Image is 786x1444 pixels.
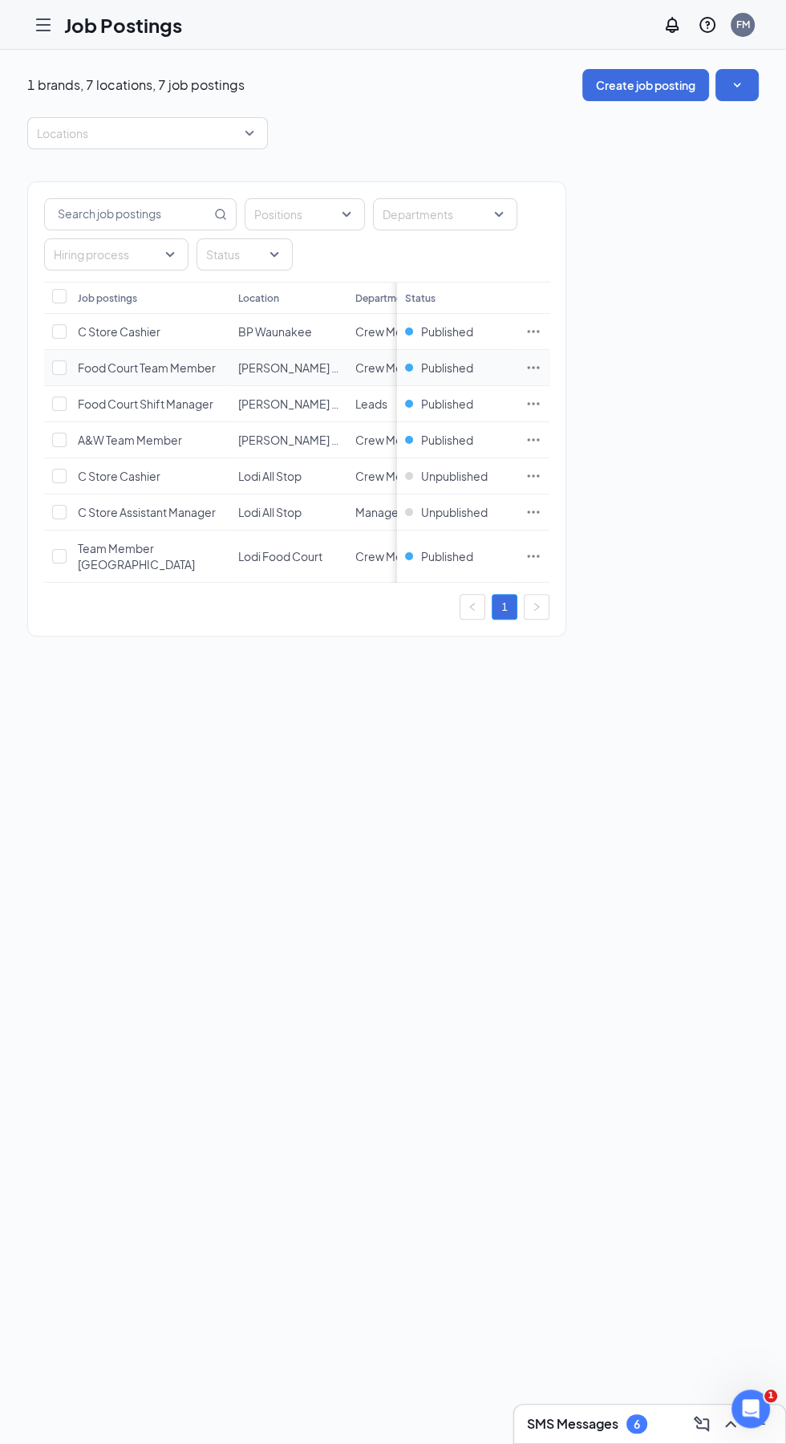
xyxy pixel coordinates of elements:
[230,422,347,458] td: Deforest Food Court
[230,531,347,583] td: Lodi Food Court
[764,1389,777,1402] span: 1
[421,468,488,484] span: Unpublished
[421,323,473,340] span: Published
[238,469,302,483] span: Lodi All Stop
[355,469,437,483] span: Crew Members
[698,15,717,35] svg: QuestionInfo
[45,199,211,230] input: Search job postings
[397,282,517,314] th: Status
[347,422,464,458] td: Crew Members
[421,360,473,376] span: Published
[78,541,195,571] span: Team Member [GEOGRAPHIC_DATA]
[355,397,387,411] span: Leads
[731,1389,770,1428] iframe: Intercom live chat
[715,69,759,101] button: SmallChevronDown
[689,1411,715,1437] button: ComposeMessage
[355,324,437,339] span: Crew Members
[421,432,473,448] span: Published
[347,494,464,531] td: Management
[230,350,347,386] td: Deforest Food Court
[421,504,488,520] span: Unpublished
[421,396,473,412] span: Published
[524,594,549,620] button: right
[492,594,517,620] li: 1
[532,602,541,612] span: right
[214,208,227,221] svg: MagnifyingGlass
[27,76,245,94] p: 1 brands, 7 locations, 7 job postings
[347,531,464,583] td: Crew Members
[582,69,709,101] button: Create job posting
[524,594,549,620] li: Next Page
[355,360,437,375] span: Crew Members
[78,324,160,339] span: C Store Cashier
[525,360,541,376] svg: Ellipses
[355,505,427,519] span: Management
[238,549,322,563] span: Lodi Food Court
[78,291,137,305] div: Job postings
[230,314,347,350] td: BP Waunakee
[64,11,182,39] h1: Job Postings
[78,469,160,483] span: C Store Cashier
[492,595,517,619] a: 1
[525,432,541,448] svg: Ellipses
[78,397,213,411] span: Food Court Shift Manager
[460,594,485,620] button: left
[662,15,682,35] svg: Notifications
[736,18,750,31] div: FM
[421,548,473,564] span: Published
[238,433,391,447] span: [PERSON_NAME] Food Court
[729,77,745,93] svg: SmallChevronDown
[468,602,477,612] span: left
[355,549,437,563] span: Crew Members
[527,1415,618,1433] h3: SMS Messages
[634,1418,640,1431] div: 6
[238,360,391,375] span: [PERSON_NAME] Food Court
[34,15,53,35] svg: Hamburger
[347,458,464,494] td: Crew Members
[347,350,464,386] td: Crew Members
[721,1414,740,1434] svg: ChevronUp
[230,494,347,531] td: Lodi All Stop
[525,396,541,412] svg: Ellipses
[347,386,464,422] td: Leads
[78,433,182,447] span: A&W Team Member
[78,360,216,375] span: Food Court Team Member
[230,458,347,494] td: Lodi All Stop
[460,594,485,620] li: Previous Page
[525,468,541,484] svg: Ellipses
[230,386,347,422] td: Deforest Food Court
[355,291,411,305] div: Department
[78,505,216,519] span: C Store Assistant Manager
[525,323,541,340] svg: Ellipses
[238,324,312,339] span: BP Waunakee
[525,548,541,564] svg: Ellipses
[355,433,437,447] span: Crew Members
[692,1414,711,1434] svg: ComposeMessage
[347,314,464,350] td: Crew Members
[238,397,391,411] span: [PERSON_NAME] Food Court
[525,504,541,520] svg: Ellipses
[238,505,302,519] span: Lodi All Stop
[238,291,279,305] div: Location
[718,1411,743,1437] button: ChevronUp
